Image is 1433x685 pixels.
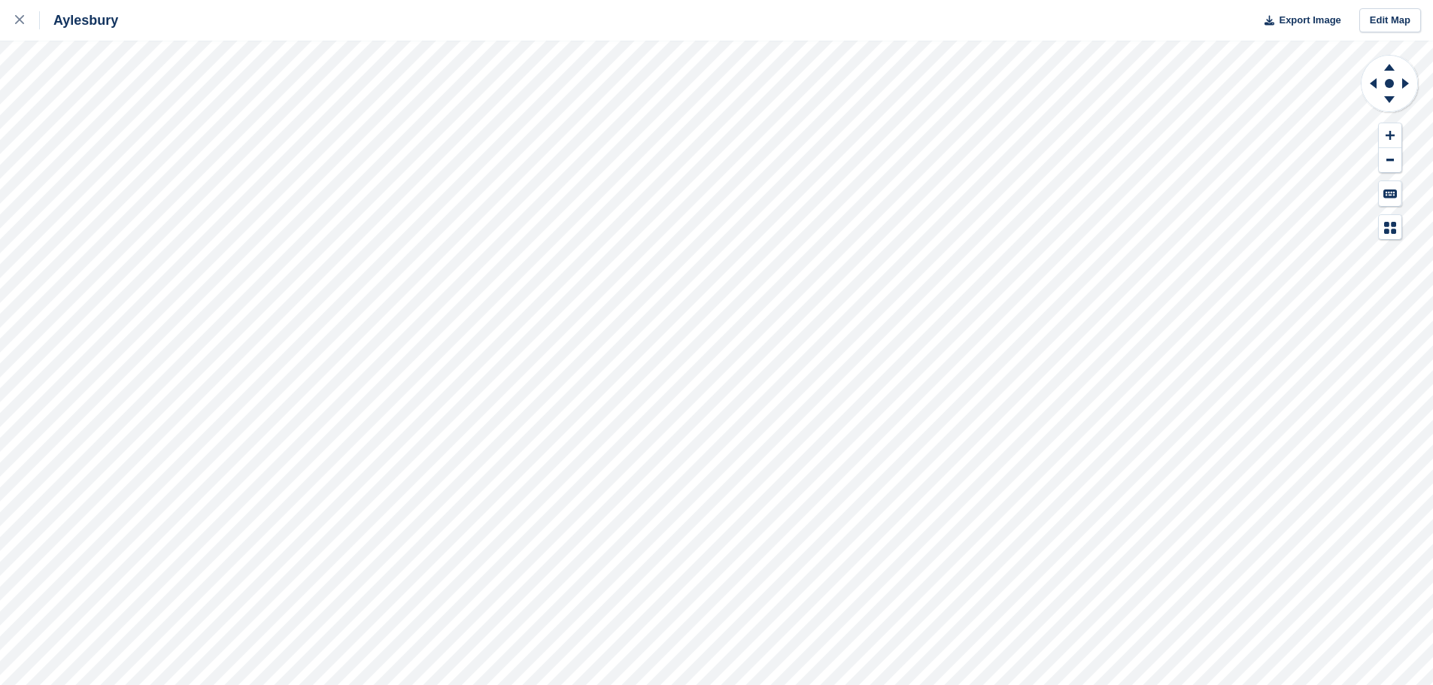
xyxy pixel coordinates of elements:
button: Zoom In [1379,123,1401,148]
button: Map Legend [1379,215,1401,240]
div: Aylesbury [40,11,118,29]
button: Export Image [1255,8,1341,33]
button: Zoom Out [1379,148,1401,173]
a: Edit Map [1359,8,1421,33]
button: Keyboard Shortcuts [1379,181,1401,206]
span: Export Image [1279,13,1340,28]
